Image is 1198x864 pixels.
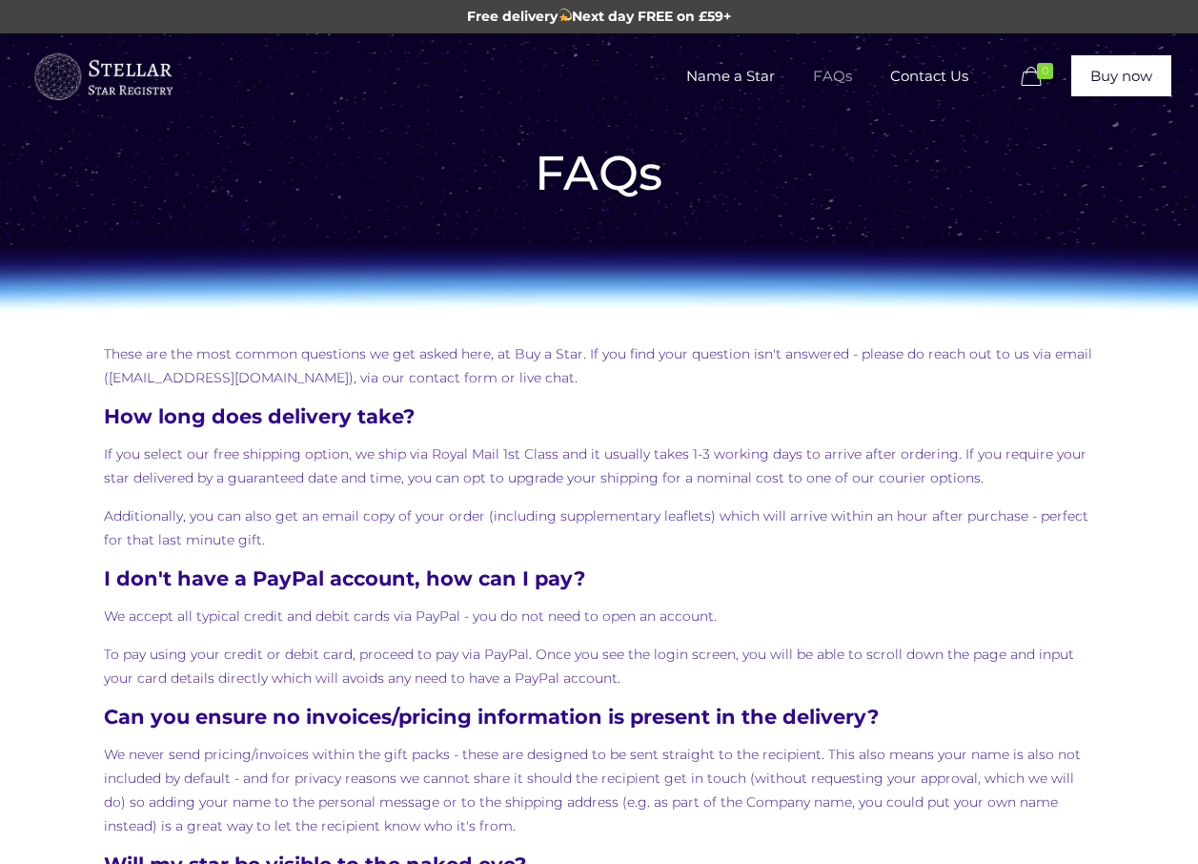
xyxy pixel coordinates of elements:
a: Contact Us [871,33,987,119]
a: Buy a Star [31,33,174,119]
span: Free delivery Next day FREE on £59+ [467,8,732,25]
span: FAQs [794,48,871,105]
a: FAQs [794,33,871,119]
span: 0 [1037,63,1053,79]
h4: How long does delivery take? [104,404,1094,428]
h4: I don't have a PayPal account, how can I pay? [104,566,1094,590]
h4: Can you ensure no invoices/pricing information is present in the delivery? [104,705,1094,729]
img: 💫 [558,9,572,22]
a: Buy now [1071,55,1171,96]
p: Additionally, you can also get an email copy of your order (including supplementary leaflets) whi... [104,504,1094,552]
span: Name a Star [667,48,794,105]
h1: FAQs [104,148,1094,199]
p: To pay using your credit or debit card, proceed to pay via PayPal. Once you see the login screen,... [104,643,1094,690]
a: 0 [1017,66,1063,89]
a: Name a Star [667,33,794,119]
span: Contact Us [871,48,987,105]
p: These are the most common questions we get asked here, at Buy a Star. If you find your question i... [104,342,1094,390]
p: If you select our free shipping option, we ship via Royal Mail 1st Class and it usually takes 1-3... [104,442,1094,490]
p: We never send pricing/invoices within the gift packs - these are designed to be sent straight to ... [104,743,1094,838]
p: We accept all typical credit and debit cards via PayPal - you do not need to open an account. [104,605,1094,628]
img: buyastar-logo-transparent [31,49,174,106]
